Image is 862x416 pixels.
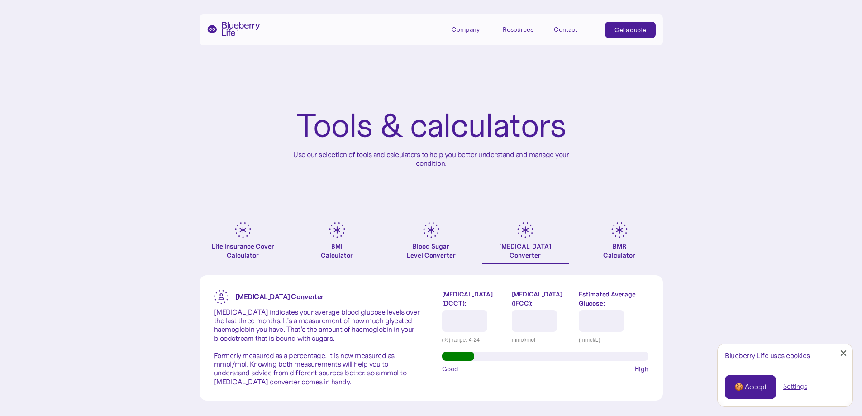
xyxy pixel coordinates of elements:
div: Contact [554,26,577,33]
label: [MEDICAL_DATA] (IFCC): [512,290,572,308]
a: Close Cookie Popup [834,344,852,362]
div: 🍪 Accept [734,382,767,392]
div: (mmol/L) [579,335,648,344]
div: BMR Calculator [603,242,635,260]
p: [MEDICAL_DATA] indicates your average blood glucose levels over the last three months. It’s a mea... [214,308,420,386]
a: [MEDICAL_DATA]Converter [482,222,569,264]
div: Life Insurance Cover Calculator [200,242,286,260]
div: Resources [503,22,543,37]
strong: [MEDICAL_DATA] Converter [235,292,324,301]
a: BMICalculator [294,222,381,264]
div: [MEDICAL_DATA] Converter [499,242,551,260]
a: Settings [783,382,807,392]
a: Contact [554,22,595,37]
div: Company [452,26,480,33]
a: Life Insurance Cover Calculator [200,222,286,264]
div: Company [452,22,492,37]
span: High [635,364,648,373]
a: BMRCalculator [576,222,663,264]
div: Blood Sugar Level Converter [407,242,456,260]
label: Estimated Average Glucose: [579,290,648,308]
div: mmol/mol [512,335,572,344]
label: [MEDICAL_DATA] (DCCT): [442,290,505,308]
p: Use our selection of tools and calculators to help you better understand and manage your condition. [286,150,576,167]
h1: Tools & calculators [296,109,566,143]
a: Get a quote [605,22,656,38]
div: Get a quote [614,25,646,34]
a: 🍪 Accept [725,375,776,399]
div: BMI Calculator [321,242,353,260]
div: Blueberry Life uses cookies [725,351,845,360]
div: Resources [503,26,533,33]
a: Blood SugarLevel Converter [388,222,475,264]
a: home [207,22,260,36]
div: (%) range: 4-24 [442,335,505,344]
span: Good [442,364,458,373]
